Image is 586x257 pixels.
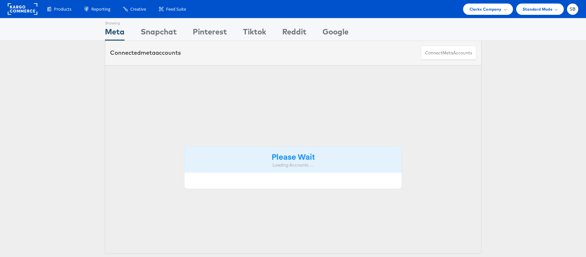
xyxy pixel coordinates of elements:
[91,6,110,12] span: Reporting
[130,6,146,12] span: Creative
[243,26,266,41] div: Tiktok
[141,49,155,56] span: meta
[322,26,349,41] div: Google
[105,26,125,41] div: Meta
[272,151,315,162] strong: Please Wait
[105,18,125,26] div: Showing
[442,50,453,56] span: meta
[166,6,186,12] span: Feed Suite
[570,7,576,11] span: SB
[282,26,306,41] div: Reddit
[193,26,227,41] div: Pinterest
[421,46,476,60] button: ConnectmetaAccounts
[54,6,71,12] span: Products
[470,6,502,13] span: Clarks Company
[523,6,553,13] span: Standard Mode
[141,26,177,41] div: Snapchat
[110,49,181,57] div: Connected accounts
[189,162,397,168] div: Loading Accounts ....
